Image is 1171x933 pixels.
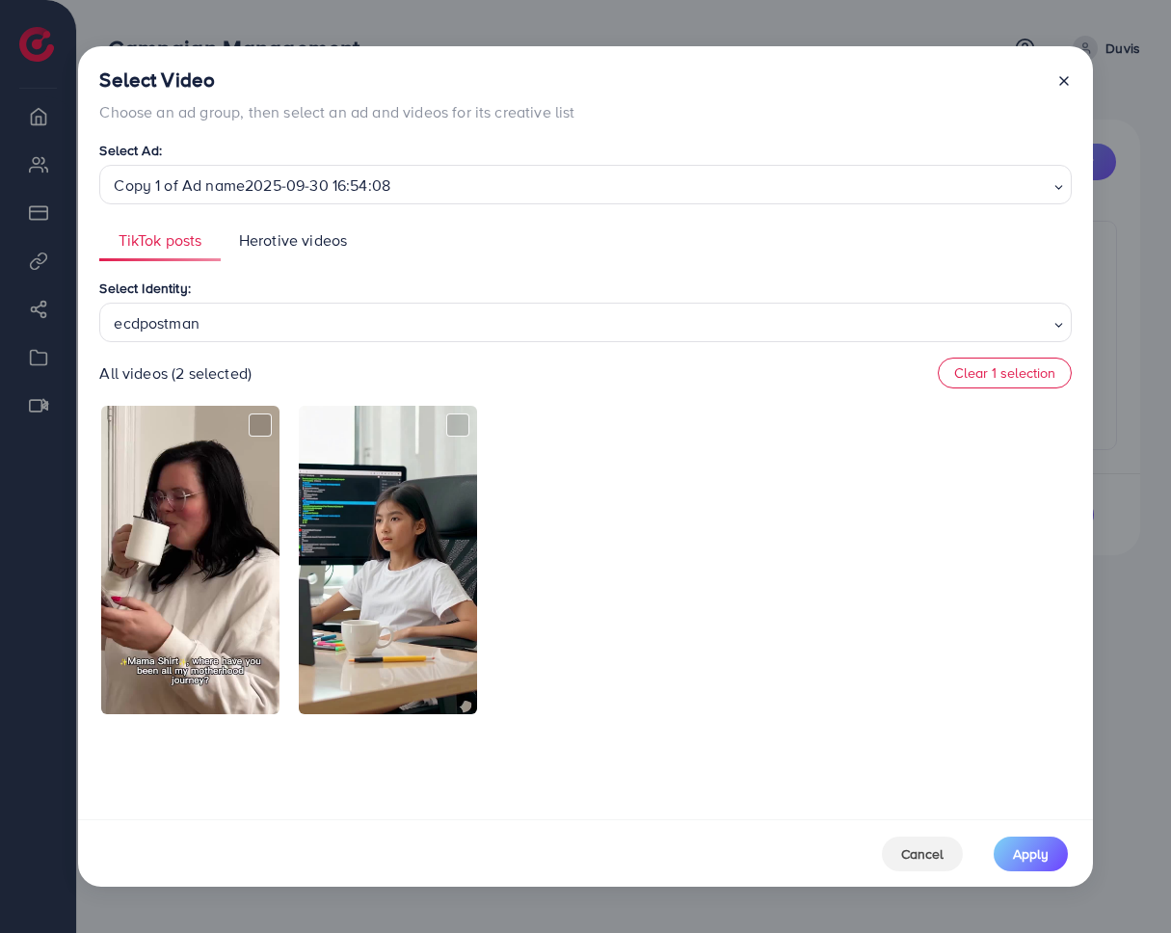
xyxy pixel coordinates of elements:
input: Search for option [939,170,1048,200]
button: Cancel [882,837,963,871]
div: Search for option [99,165,1071,204]
span: Herotive videos [239,229,347,252]
p: All videos (2 selected) [99,361,252,385]
div: Search for option [99,303,1071,342]
h4: Select Video [99,68,574,93]
img: os5fq8BsIIe4I0aMllFZeGrKeQ4uAnGeAA4LFt~tplv-noop.image [299,406,477,714]
span: Cancel [901,844,944,864]
label: Select Identity: [99,279,191,298]
span: Apply [1013,844,1049,864]
img: okABeFF2ZvpnDlidNfjBpjDggQEdB9nQUoNrIC~tplv-noop.image [101,406,279,714]
span: Copy 1 of Ad name2025-09-30 16:54:08 [114,172,928,200]
p: Choose an ad group, then select an ad and videos for its creative list [99,100,574,123]
span: ecdpostman [114,309,928,337]
button: Clear 1 selection [938,358,1072,388]
label: Select Ad: [99,141,162,160]
input: Search for option [939,307,1048,337]
button: Apply [994,837,1068,871]
div: ecdpostman [114,309,932,337]
span: TikTok posts [119,229,202,252]
iframe: Chat [1089,846,1157,919]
